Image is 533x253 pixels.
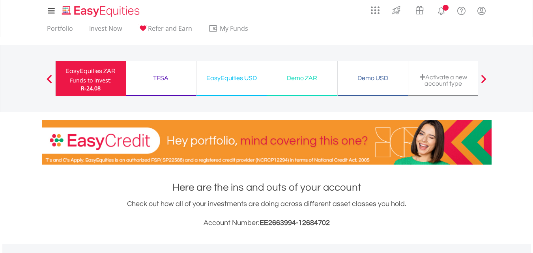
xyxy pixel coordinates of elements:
[60,66,121,77] div: EasyEquities ZAR
[413,4,426,17] img: vouchers-v2.svg
[59,2,143,18] a: Home page
[272,73,333,84] div: Demo ZAR
[413,74,474,87] div: Activate a new account type
[451,2,471,18] a: FAQ's and Support
[342,73,403,84] div: Demo USD
[471,2,492,19] a: My Profile
[86,24,125,37] a: Invest Now
[70,77,112,84] div: Funds to invest:
[208,23,260,34] span: My Funds
[44,24,76,37] a: Portfolio
[42,199,492,229] div: Check out how all of your investments are doing across different asset classes you hold.
[42,120,492,165] img: EasyCredit Promotion Banner
[42,180,492,195] h1: Here are the ins and outs of your account
[81,84,101,92] span: R-24.08
[60,5,143,18] img: EasyEquities_Logo.png
[390,4,403,17] img: thrive-v2.svg
[135,24,195,37] a: Refer and Earn
[371,6,380,15] img: grid-menu-icon.svg
[42,217,492,229] h3: Account Number:
[431,2,451,18] a: Notifications
[131,73,191,84] div: TFSA
[408,2,431,17] a: Vouchers
[148,24,192,33] span: Refer and Earn
[260,219,330,227] span: EE2663994-12684702
[201,73,262,84] div: EasyEquities USD
[366,2,385,15] a: AppsGrid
